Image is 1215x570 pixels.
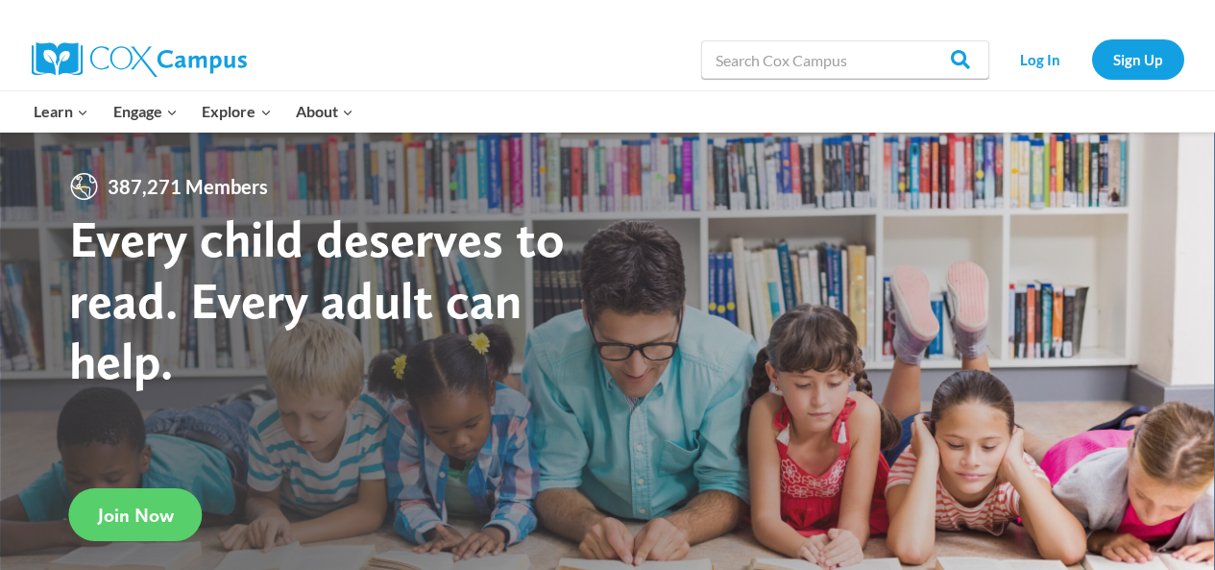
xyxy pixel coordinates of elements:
[22,91,366,132] nav: Primary Navigation
[296,99,353,124] span: About
[32,42,247,77] img: Cox Campus
[999,39,1184,79] nav: Secondary Navigation
[999,39,1082,79] a: Log In
[113,99,178,124] span: Engage
[701,40,989,79] input: Search Cox Campus
[34,99,88,124] span: Learn
[69,208,565,391] strong: Every child deserves to read. Every adult can help.
[100,171,276,202] span: 387,271 Members
[1092,39,1184,79] a: Sign Up
[202,99,271,124] span: Explore
[98,504,174,527] span: Join Now
[69,488,203,541] a: Join Now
